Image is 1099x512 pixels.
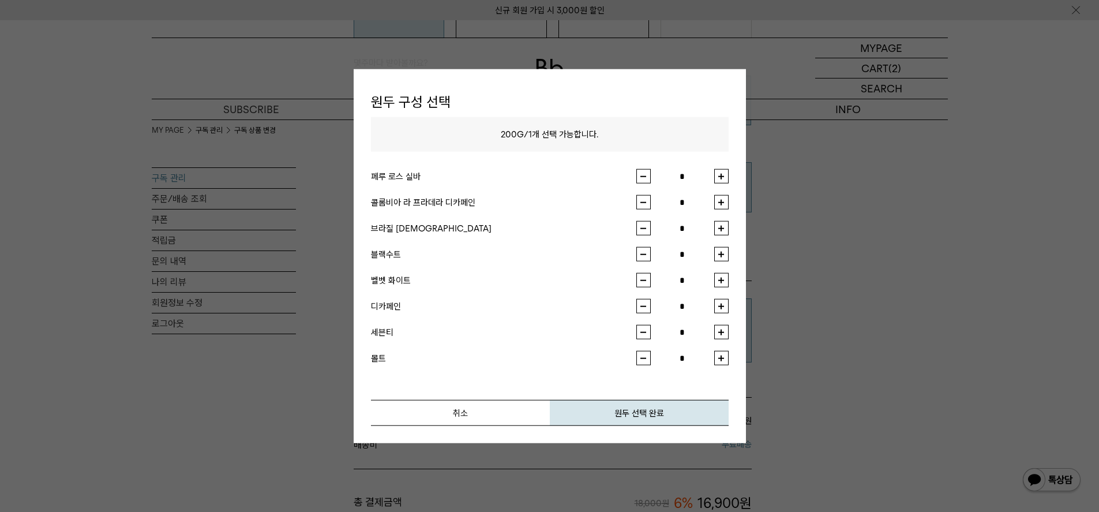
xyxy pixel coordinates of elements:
[371,325,636,339] div: 세븐티
[371,299,636,313] div: 디카페인
[371,169,636,183] div: 페루 로스 실바
[501,129,524,140] span: 200G
[371,86,729,117] h1: 원두 구성 선택
[371,247,636,261] div: 블랙수트
[371,351,636,365] div: 몰트
[371,117,729,152] p: / 개 선택 가능합니다.
[371,195,636,209] div: 콜롬비아 라 프라데라 디카페인
[528,129,532,140] span: 1
[371,400,550,426] button: 취소
[371,273,636,287] div: 벨벳 화이트
[550,400,729,426] button: 원두 선택 완료
[371,221,636,235] div: 브라질 [DEMOGRAPHIC_DATA]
